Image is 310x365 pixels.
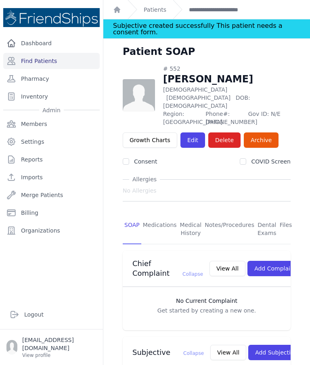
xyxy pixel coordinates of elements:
div: Notification [103,19,310,39]
a: Files [278,214,294,244]
a: Logout [6,306,96,323]
span: No Allergies [123,187,157,195]
button: View All [210,345,246,360]
a: Find Patients [3,53,100,69]
a: Edit [180,132,205,148]
h3: Subjective [132,348,204,357]
a: SOAP [123,214,141,244]
span: Collapse [182,271,203,277]
span: [DEMOGRAPHIC_DATA] [166,94,230,101]
a: Inventory [3,88,100,105]
button: Add Complaint [247,261,303,276]
a: Organizations [3,222,100,239]
nav: Tabs [123,214,291,244]
h1: Patient SOAP [123,45,195,58]
h3: Chief Complaint [132,259,203,278]
p: Get started by creating a new one. [131,306,283,315]
a: Merge Patients [3,187,100,203]
a: Billing [3,205,100,221]
img: person-242608b1a05df3501eefc295dc1bc67a.jpg [123,79,155,111]
p: View profile [22,352,96,359]
label: COVID Screen [251,158,291,165]
span: Allergies [129,175,160,183]
a: Imports [3,169,100,185]
p: [DEMOGRAPHIC_DATA] [163,86,291,110]
label: Consent [134,158,157,165]
span: Phone#: [PHONE_NUMBER] [205,110,243,126]
div: Subjective created successfully This patient needs a consent form. [113,19,300,38]
a: Pharmacy [3,71,100,87]
a: Patients [144,6,166,14]
a: [EMAIL_ADDRESS][DOMAIN_NAME] View profile [6,336,96,359]
a: Archive [244,132,279,148]
div: # 552 [163,65,291,73]
a: Settings [3,134,100,150]
a: Notes/Procedures [203,214,256,244]
a: Medications [141,214,178,244]
span: Gov ID: N/E [248,110,291,126]
span: Region: [GEOGRAPHIC_DATA] [163,110,201,126]
a: Medical History [178,214,203,244]
button: Delete [208,132,241,148]
span: Admin [39,106,64,114]
a: Growth Charts [123,132,177,148]
a: Reports [3,151,100,168]
span: Collapse [183,350,204,356]
img: Medical Missions EMR [3,8,100,27]
a: Members [3,116,100,132]
a: Dashboard [3,35,100,51]
a: Dental Exams [256,214,278,244]
h3: No Current Complaint [131,297,283,305]
button: Add Subjective [248,345,304,360]
h1: [PERSON_NAME] [163,73,291,86]
button: View All [209,261,245,276]
p: [EMAIL_ADDRESS][DOMAIN_NAME] [22,336,96,352]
